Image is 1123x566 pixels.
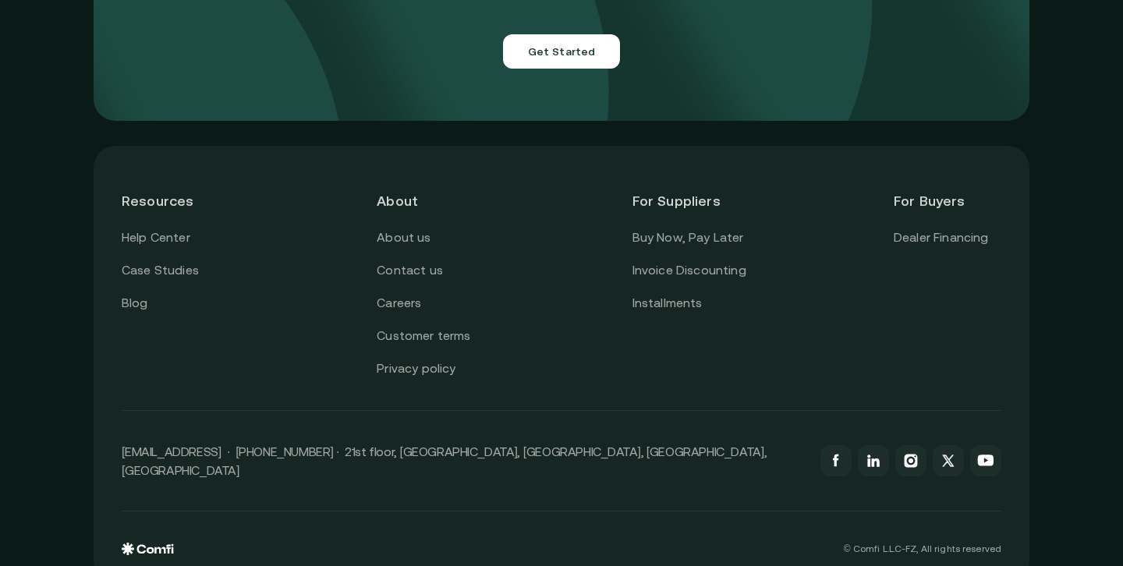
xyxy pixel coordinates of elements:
[122,260,199,281] a: Case Studies
[632,174,746,228] header: For Suppliers
[122,228,190,248] a: Help Center
[377,228,430,248] a: About us
[122,543,174,555] img: comfi logo
[377,174,484,228] header: About
[844,543,1001,554] p: © Comfi L.L.C-FZ, All rights reserved
[377,326,470,346] a: Customer terms
[632,293,703,313] a: Installments
[377,260,443,281] a: Contact us
[503,34,621,69] button: Get Started
[122,174,229,228] header: Resources
[377,359,455,379] a: Privacy policy
[122,442,805,479] p: [EMAIL_ADDRESS] · [PHONE_NUMBER] · 21st floor, [GEOGRAPHIC_DATA], [GEOGRAPHIC_DATA], [GEOGRAPHIC_...
[377,293,421,313] a: Careers
[894,174,1001,228] header: For Buyers
[632,260,746,281] a: Invoice Discounting
[122,293,148,313] a: Blog
[894,228,989,248] a: Dealer Financing
[632,228,744,248] a: Buy Now, Pay Later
